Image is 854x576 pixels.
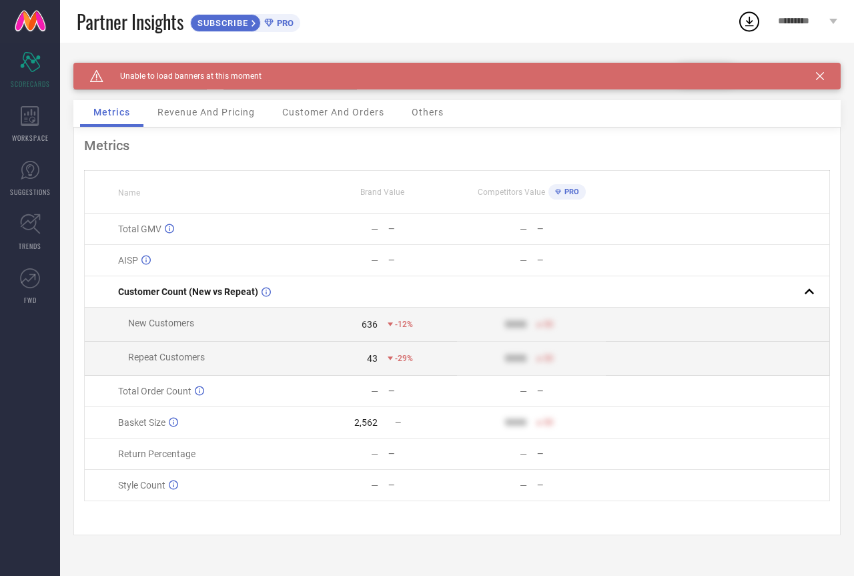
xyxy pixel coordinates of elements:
div: — [371,449,378,459]
div: — [537,481,605,490]
div: — [388,481,456,490]
span: Basket Size [118,417,165,428]
div: — [520,480,527,491]
span: 50 [544,320,553,329]
div: — [371,480,378,491]
div: — [537,256,605,265]
span: -29% [395,354,413,363]
div: — [537,449,605,459]
div: — [388,224,456,234]
span: 50 [544,354,553,363]
div: — [520,449,527,459]
div: — [388,449,456,459]
a: SUBSCRIBEPRO [190,11,300,32]
div: — [520,386,527,396]
div: — [520,255,527,266]
div: — [371,386,378,396]
div: 2,562 [354,417,378,428]
div: Open download list [737,9,761,33]
div: 9999 [505,417,526,428]
span: 50 [544,418,553,427]
span: Brand Value [360,188,404,197]
div: — [537,224,605,234]
div: 43 [367,353,378,364]
span: — [395,418,401,427]
div: — [537,386,605,396]
span: Customer And Orders [282,107,384,117]
div: 636 [362,319,378,330]
span: -12% [395,320,413,329]
span: Total Order Count [118,386,191,396]
div: Metrics [84,137,830,154]
span: SUBSCRIBE [191,18,252,28]
div: — [520,224,527,234]
span: SCORECARDS [11,79,50,89]
span: Repeat Customers [128,352,205,362]
span: PRO [274,18,294,28]
span: SUGGESTIONS [10,187,51,197]
span: Partner Insights [77,8,183,35]
span: AISP [118,255,138,266]
span: Total GMV [118,224,161,234]
span: TRENDS [19,241,41,251]
span: Competitors Value [478,188,545,197]
div: 9999 [505,353,526,364]
span: Others [412,107,444,117]
span: Metrics [93,107,130,117]
div: 9999 [505,319,526,330]
span: Name [118,188,140,198]
div: — [388,256,456,265]
div: Brand [73,63,207,72]
div: — [371,224,378,234]
span: FWD [24,295,37,305]
span: New Customers [128,318,194,328]
span: Unable to load banners at this moment [103,71,262,81]
span: Return Percentage [118,449,195,459]
span: Style Count [118,480,165,491]
div: — [388,386,456,396]
span: Revenue And Pricing [157,107,255,117]
span: PRO [561,188,579,196]
span: Customer Count (New vs Repeat) [118,286,258,297]
span: WORKSPACE [12,133,49,143]
div: — [371,255,378,266]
